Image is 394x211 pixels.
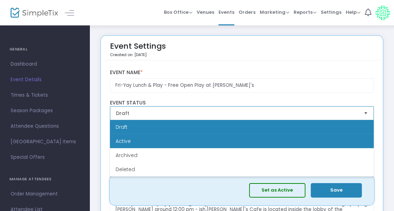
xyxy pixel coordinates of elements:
span: Events [218,3,234,21]
input: Enter Event Name [110,78,374,93]
span: Dashboard [11,60,79,69]
h4: GENERAL [10,42,80,56]
button: Save [311,183,362,198]
div: Event Settings [110,39,166,60]
label: Event Status [110,100,374,106]
span: Help [346,9,361,16]
span: Box Office [164,9,192,16]
span: Archived [116,152,137,159]
span: Draft [116,110,358,117]
span: Settings [321,3,341,21]
span: Event Details [11,75,79,84]
span: Draft [116,123,128,131]
span: Active [116,138,131,145]
p: Created on: [DATE] [110,52,166,58]
span: Attendee Questions [11,122,79,131]
button: Select [361,107,371,120]
span: Marketing [260,9,289,16]
label: Event Name [110,70,374,76]
span: Venues [197,3,214,21]
h4: MANAGE ATTENDEES [10,172,80,186]
span: Times & Tickets [11,91,79,100]
span: Reports [294,9,316,16]
span: Order Management [11,189,79,199]
span: [GEOGRAPHIC_DATA] Items [11,137,79,146]
span: Deleted [116,166,135,173]
span: Special Offers [11,153,79,162]
span: Season Packages [11,106,79,115]
span: Orders [239,3,256,21]
button: Set as Active [249,183,306,198]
